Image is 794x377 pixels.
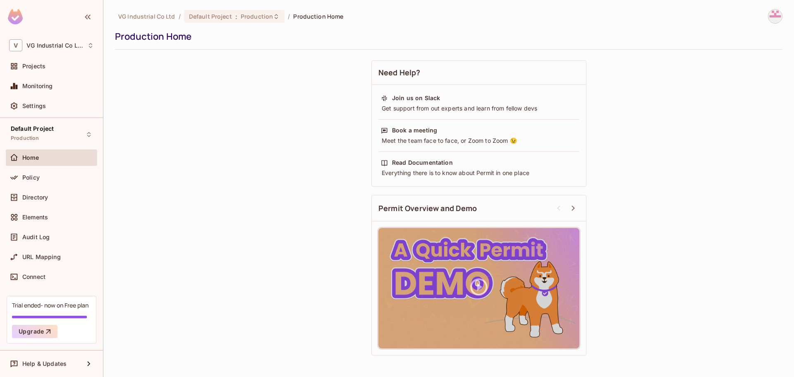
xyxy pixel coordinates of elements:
span: Production [11,135,39,142]
span: Default Project [11,125,54,132]
span: Connect [22,274,45,280]
li: / [179,12,181,20]
img: developer.admin@vg-industrial.com [768,10,782,23]
span: Policy [22,174,40,181]
span: : [235,13,238,20]
div: Trial ended- now on Free plan [12,301,88,309]
span: Permit Overview and Demo [378,203,477,214]
div: Production Home [115,30,778,43]
span: Settings [22,103,46,109]
span: Need Help? [378,67,421,78]
div: Join us on Slack [392,94,440,102]
span: Production Home [293,12,343,20]
span: Projects [22,63,45,70]
img: SReyMgAAAABJRU5ErkJggg== [8,9,23,24]
span: Default Project [189,12,232,20]
span: the active workspace [118,12,175,20]
span: V [9,39,22,51]
li: / [288,12,290,20]
span: Directory [22,194,48,201]
span: Audit Log [22,234,50,240]
span: Help & Updates [22,360,67,367]
span: Workspace: VG Industrial Co Ltd [26,42,83,49]
span: Monitoring [22,83,53,89]
div: Get support from out experts and learn from fellow devs [381,104,577,113]
button: Upgrade [12,325,57,338]
div: Book a meeting [392,126,437,134]
div: Meet the team face to face, or Zoom to Zoom 😉 [381,137,577,145]
div: Read Documentation [392,158,453,167]
span: Home [22,154,39,161]
div: Everything there is to know about Permit in one place [381,169,577,177]
span: Production [241,12,273,20]
span: Elements [22,214,48,221]
span: URL Mapping [22,254,61,260]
